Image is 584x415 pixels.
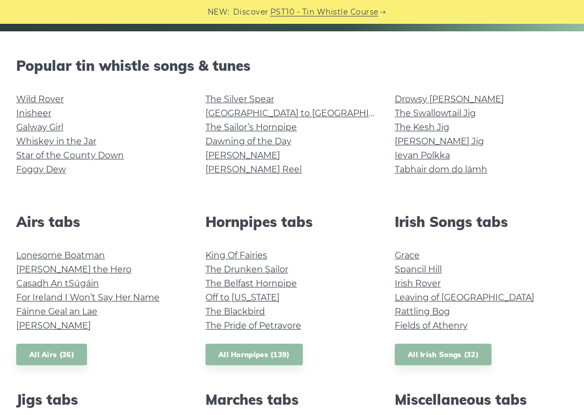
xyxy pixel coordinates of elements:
[205,95,274,105] a: The Silver Spear
[205,151,280,161] a: [PERSON_NAME]
[270,6,379,18] a: PST10 - Tin Whistle Course
[395,137,484,147] a: [PERSON_NAME] Jig
[395,265,442,275] a: Spancil Hill
[395,251,420,261] a: Grace
[205,123,297,133] a: The Sailor’s Hornpipe
[205,307,265,317] a: The Blackbird
[16,307,97,317] a: Fáinne Geal an Lae
[395,293,534,303] a: Leaving of [GEOGRAPHIC_DATA]
[395,307,450,317] a: Rattling Bog
[395,123,449,133] a: The Kesh Jig
[395,392,568,409] h2: Miscellaneous tabs
[16,344,87,366] a: All Airs (36)
[395,151,450,161] a: Ievan Polkka
[16,165,66,175] a: Foggy Dew
[16,151,124,161] a: Star of the County Down
[205,392,379,409] h2: Marches tabs
[205,165,302,175] a: [PERSON_NAME] Reel
[395,95,504,105] a: Drowsy [PERSON_NAME]
[395,214,568,231] h2: Irish Songs tabs
[205,109,405,119] a: [GEOGRAPHIC_DATA] to [GEOGRAPHIC_DATA]
[16,95,64,105] a: Wild Rover
[205,279,297,289] a: The Belfast Hornpipe
[205,321,301,331] a: The Pride of Petravore
[16,58,568,75] h2: Popular tin whistle songs & tunes
[16,214,189,231] h2: Airs tabs
[16,137,96,147] a: Whiskey in the Jar
[205,251,267,261] a: King Of Fairies
[205,265,288,275] a: The Drunken Sailor
[16,321,91,331] a: [PERSON_NAME]
[395,344,492,366] a: All Irish Songs (32)
[16,265,131,275] a: [PERSON_NAME] the Hero
[208,6,230,18] span: NEW:
[395,109,476,119] a: The Swallowtail Jig
[16,109,51,119] a: Inisheer
[205,293,280,303] a: Off to [US_STATE]
[16,279,99,289] a: Casadh An tSúgáin
[395,321,468,331] a: Fields of Athenry
[233,6,269,18] span: Discover
[205,137,291,147] a: Dawning of the Day
[205,214,379,231] h2: Hornpipes tabs
[16,293,160,303] a: For Ireland I Won’t Say Her Name
[16,251,105,261] a: Lonesome Boatman
[395,279,441,289] a: Irish Rover
[395,165,487,175] a: Tabhair dom do lámh
[16,123,63,133] a: Galway Girl
[205,344,303,366] a: All Hornpipes (139)
[16,392,189,409] h2: Jigs tabs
